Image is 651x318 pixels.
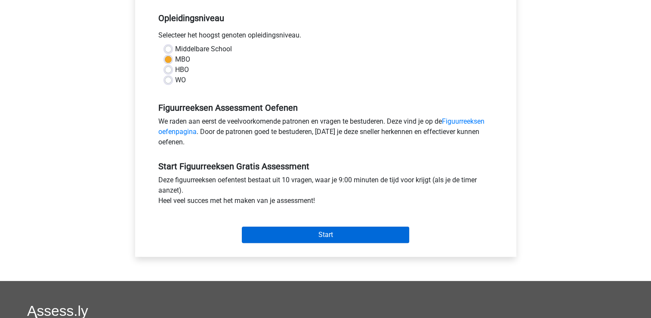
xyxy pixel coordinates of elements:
label: MBO [175,54,190,65]
h5: Opleidingsniveau [158,9,493,27]
div: We raden aan eerst de veelvoorkomende patronen en vragen te bestuderen. Deze vind je op de . Door... [152,116,500,151]
label: WO [175,75,186,85]
div: Selecteer het hoogst genoten opleidingsniveau. [152,30,500,44]
label: Middelbare School [175,44,232,54]
h5: Start Figuurreeksen Gratis Assessment [158,161,493,171]
h5: Figuurreeksen Assessment Oefenen [158,103,493,113]
input: Start [242,227,409,243]
label: HBO [175,65,189,75]
div: Deze figuurreeksen oefentest bestaat uit 10 vragen, waar je 9:00 minuten de tijd voor krijgt (als... [152,175,500,209]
